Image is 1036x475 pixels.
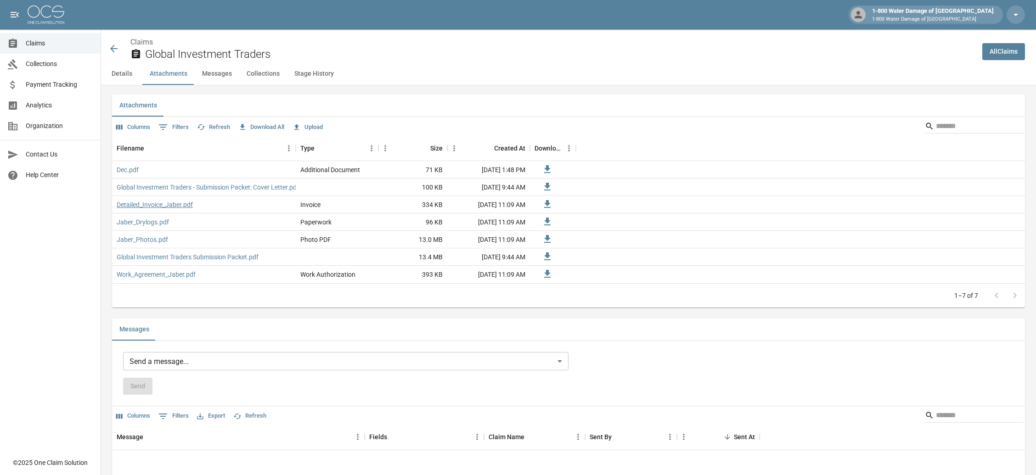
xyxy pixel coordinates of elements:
[117,218,169,227] a: Jaber_Drylogs.pdf
[954,291,978,300] p: 1–7 of 7
[300,235,331,244] div: Photo PDF
[447,213,530,231] div: [DATE] 11:09 AM
[26,121,93,131] span: Organization
[290,120,325,134] button: Upload
[26,170,93,180] span: Help Center
[231,409,269,423] button: Refresh
[130,38,153,46] a: Claims
[296,135,378,161] div: Type
[378,179,447,196] div: 100 KB
[156,120,191,134] button: Show filters
[117,235,168,244] a: Jaber_Photos.pdf
[195,120,232,134] button: Refresh
[13,458,88,467] div: © 2025 One Claim Solution
[571,430,585,444] button: Menu
[195,63,239,85] button: Messages
[663,430,677,444] button: Menu
[524,430,537,443] button: Sort
[447,141,461,155] button: Menu
[300,218,332,227] div: Paperwork
[142,63,195,85] button: Attachments
[447,248,530,266] div: [DATE] 9:44 AM
[585,424,677,450] div: Sent By
[677,430,691,444] button: Menu
[114,409,152,423] button: Select columns
[300,165,360,174] div: Additional Document
[117,252,259,262] a: Global Investment Traders Submission Packet.pdf
[369,424,387,450] div: Fields
[484,424,585,450] div: Claim Name
[28,6,64,24] img: ocs-logo-white-transparent.png
[351,430,365,444] button: Menu
[872,16,994,23] p: 1-800 Water Damage of [GEOGRAPHIC_DATA]
[494,135,525,161] div: Created At
[982,43,1025,60] a: AllClaims
[117,270,196,279] a: Work_Agreement_Jaber.pdf
[925,408,1023,425] div: Search
[112,424,365,450] div: Message
[112,319,1025,341] div: related-list tabs
[365,424,484,450] div: Fields
[447,179,530,196] div: [DATE] 9:44 AM
[195,409,227,423] button: Export
[117,135,144,161] div: Filename
[721,430,734,443] button: Sort
[101,63,142,85] button: Details
[535,135,562,161] div: Download
[117,183,299,192] a: Global Investment Traders - Submission Packet: Cover Letter.pdf
[287,63,341,85] button: Stage History
[282,141,296,155] button: Menu
[378,231,447,248] div: 13.0 MB
[236,120,287,134] button: Download All
[378,135,447,161] div: Size
[378,266,447,283] div: 393 KB
[300,200,321,209] div: Invoice
[112,95,164,117] button: Attachments
[378,196,447,213] div: 334 KB
[143,430,156,443] button: Sort
[447,161,530,179] div: [DATE] 1:48 PM
[447,231,530,248] div: [DATE] 11:09 AM
[112,95,1025,117] div: related-list tabs
[868,6,997,23] div: 1-800 Water Damage of [GEOGRAPHIC_DATA]
[447,196,530,213] div: [DATE] 11:09 AM
[26,101,93,110] span: Analytics
[378,161,447,179] div: 71 KB
[112,135,296,161] div: Filename
[300,270,355,279] div: Work Authorization
[123,352,569,370] div: Send a message...
[26,39,93,48] span: Claims
[26,80,93,89] span: Payment Tracking
[677,424,760,450] div: Sent At
[112,319,157,341] button: Messages
[114,120,152,134] button: Select columns
[489,424,524,450] div: Claim Name
[590,424,612,450] div: Sent By
[470,430,484,444] button: Menu
[612,430,625,443] button: Sort
[447,135,530,161] div: Created At
[156,409,191,424] button: Show filters
[145,48,975,61] h2: Global Investment Traders
[562,141,576,155] button: Menu
[117,424,143,450] div: Message
[387,430,400,443] button: Sort
[378,213,447,231] div: 96 KB
[300,135,315,161] div: Type
[117,165,139,174] a: Dec.pdf
[447,266,530,283] div: [DATE] 11:09 AM
[925,119,1023,135] div: Search
[430,135,443,161] div: Size
[239,63,287,85] button: Collections
[378,248,447,266] div: 13.4 MB
[734,424,755,450] div: Sent At
[365,141,378,155] button: Menu
[101,63,1036,85] div: anchor tabs
[130,37,975,48] nav: breadcrumb
[378,141,392,155] button: Menu
[530,135,576,161] div: Download
[26,59,93,69] span: Collections
[26,150,93,159] span: Contact Us
[6,6,24,24] button: open drawer
[117,200,193,209] a: Detailed_Invoice_Jaber.pdf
